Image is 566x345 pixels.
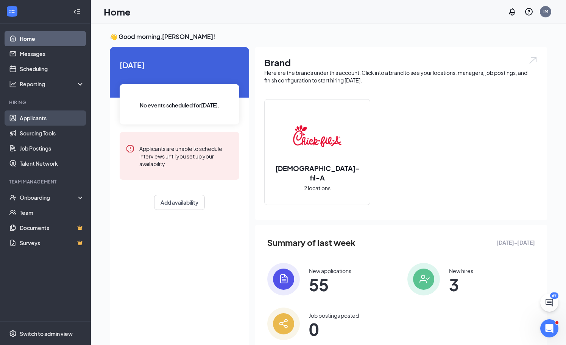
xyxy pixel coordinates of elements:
[267,263,300,295] img: icon
[309,267,351,275] div: New applications
[9,330,17,337] svg: Settings
[20,330,73,337] div: Switch to admin view
[120,59,239,71] span: [DATE]
[20,194,78,201] div: Onboarding
[9,179,83,185] div: Team Management
[9,194,17,201] svg: UserCheck
[139,144,233,168] div: Applicants are unable to schedule interviews until you set up your availability.
[309,322,359,336] span: 0
[9,99,83,106] div: Hiring
[309,278,351,291] span: 55
[449,267,473,275] div: New hires
[20,205,84,220] a: Team
[20,110,84,126] a: Applicants
[20,31,84,46] a: Home
[154,195,205,210] button: Add availability
[20,235,84,250] a: SurveysCrown
[550,292,558,299] div: 69
[540,319,558,337] iframe: Intercom live chat
[545,298,554,307] svg: ChatActive
[449,278,473,291] span: 3
[496,238,535,247] span: [DATE] - [DATE]
[20,141,84,156] a: Job Postings
[540,294,558,312] button: ChatActive
[524,7,533,16] svg: QuestionInfo
[293,112,341,160] img: Chick-fil-A
[20,80,85,88] div: Reporting
[20,126,84,141] a: Sourcing Tools
[126,144,135,153] svg: Error
[543,8,548,15] div: IM
[104,5,131,18] h1: Home
[110,33,547,41] h3: 👋 Good morning, [PERSON_NAME] !
[73,8,81,16] svg: Collapse
[508,7,517,16] svg: Notifications
[304,184,331,192] span: 2 locations
[264,69,538,84] div: Here are the brands under this account. Click into a brand to see your locations, managers, job p...
[20,156,84,171] a: Talent Network
[8,8,16,15] svg: WorkstreamLogo
[20,220,84,235] a: DocumentsCrown
[140,101,220,109] span: No events scheduled for [DATE] .
[309,312,359,319] div: Job postings posted
[20,61,84,76] a: Scheduling
[267,308,300,340] img: icon
[528,56,538,65] img: open.6027fd2a22e1237b5b06.svg
[267,236,356,249] span: Summary of last week
[9,80,17,88] svg: Analysis
[264,56,538,69] h1: Brand
[265,163,370,182] h2: [DEMOGRAPHIC_DATA]-fil-A
[20,46,84,61] a: Messages
[407,263,440,295] img: icon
